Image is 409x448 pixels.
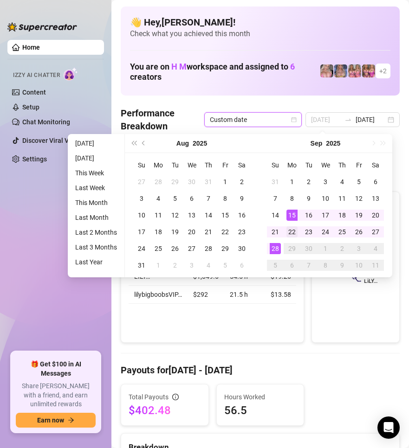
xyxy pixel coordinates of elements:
[267,207,284,224] td: 2025-09-14
[186,210,197,221] div: 13
[217,173,234,190] td: 2025-08-01
[171,62,187,71] span: H M
[220,226,231,237] div: 22
[71,182,121,193] li: Last Week
[334,64,347,77] img: lilybigboobs
[153,260,164,271] div: 1
[284,240,300,257] td: 2025-09-29
[220,193,231,204] div: 8
[270,243,281,254] div: 28
[200,240,217,257] td: 2025-08-28
[234,224,250,240] td: 2025-08-23
[337,226,348,237] div: 25
[169,243,181,254] div: 26
[169,193,181,204] div: 5
[153,243,164,254] div: 25
[133,190,150,207] td: 2025-08-03
[7,22,77,32] img: logo-BBDzfeDw.svg
[203,260,214,271] div: 4
[167,257,183,274] td: 2025-09-02
[71,153,121,164] li: [DATE]
[290,62,295,71] span: 6
[150,190,167,207] td: 2025-08-04
[367,157,384,173] th: Sa
[234,190,250,207] td: 2025-08-09
[300,190,317,207] td: 2025-09-09
[311,115,341,125] input: Start date
[68,417,74,423] span: arrow-right
[130,16,390,29] h4: 👋 Hey, [PERSON_NAME] !
[320,243,331,254] div: 1
[167,157,183,173] th: Tu
[16,413,96,428] button: Earn nowarrow-right
[22,137,85,144] a: Discover Viral Videos
[353,226,364,237] div: 26
[136,210,147,221] div: 10
[364,278,377,284] text: LILY…
[286,193,298,204] div: 8
[210,113,296,127] span: Custom date
[362,64,375,77] img: hotmomlove
[200,224,217,240] td: 2025-08-21
[265,286,300,304] td: $13.58
[303,226,314,237] div: 23
[183,207,200,224] td: 2025-08-13
[303,193,314,204] div: 9
[186,243,197,254] div: 27
[320,210,331,221] div: 17
[379,66,387,76] span: + 2
[121,364,400,377] h4: Payouts for [DATE] - [DATE]
[217,190,234,207] td: 2025-08-08
[291,117,297,122] span: calendar
[270,176,281,187] div: 31
[217,157,234,173] th: Fr
[234,157,250,173] th: Sa
[317,257,334,274] td: 2025-10-08
[203,226,214,237] div: 21
[286,226,298,237] div: 22
[183,257,200,274] td: 2025-09-03
[236,243,247,254] div: 30
[370,176,381,187] div: 6
[200,207,217,224] td: 2025-08-14
[270,210,281,221] div: 14
[317,173,334,190] td: 2025-09-03
[377,416,400,439] div: Open Intercom Messenger
[337,243,348,254] div: 2
[136,176,147,187] div: 27
[356,115,386,125] input: End date
[337,260,348,271] div: 9
[188,286,224,304] td: $292
[153,210,164,221] div: 11
[284,190,300,207] td: 2025-09-08
[236,226,247,237] div: 23
[150,157,167,173] th: Mo
[224,286,265,304] td: 21.5 h
[167,190,183,207] td: 2025-08-05
[22,44,40,51] a: Home
[200,190,217,207] td: 2025-08-07
[344,116,352,123] span: swap-right
[334,173,351,190] td: 2025-09-04
[267,257,284,274] td: 2025-10-05
[367,224,384,240] td: 2025-09-27
[133,240,150,257] td: 2025-08-24
[136,243,147,254] div: 24
[130,62,320,82] h1: You are on workspace and assigned to creators
[136,260,147,271] div: 31
[16,382,96,409] span: Share [PERSON_NAME] with a friend, and earn unlimited rewards
[300,257,317,274] td: 2025-10-07
[300,224,317,240] td: 2025-09-23
[169,176,181,187] div: 29
[217,257,234,274] td: 2025-09-05
[334,157,351,173] th: Th
[326,134,340,153] button: Choose a year
[129,286,188,304] td: lilybigboobsVIP…
[311,134,323,153] button: Choose a month
[344,116,352,123] span: to
[150,173,167,190] td: 2025-07-28
[236,176,247,187] div: 2
[286,210,298,221] div: 15
[71,167,121,179] li: This Week
[186,260,197,271] div: 3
